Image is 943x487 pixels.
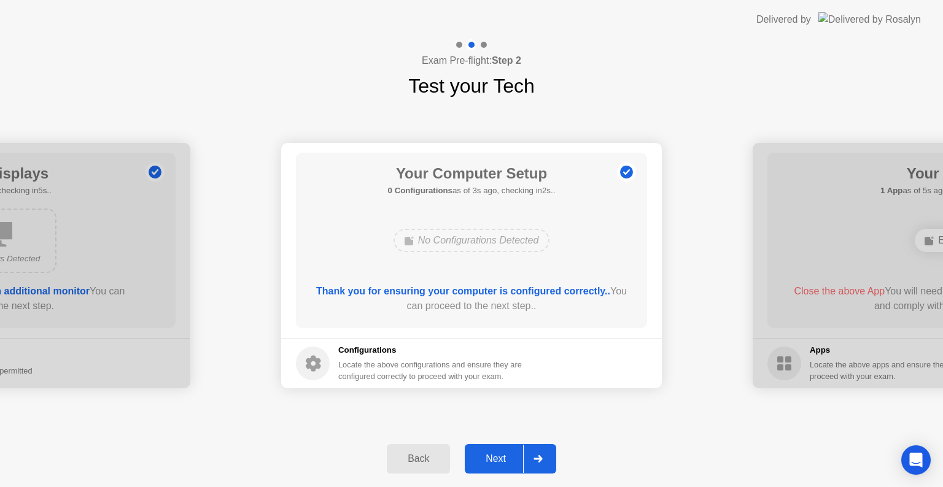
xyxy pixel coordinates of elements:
div: Locate the above configurations and ensure they are configured correctly to proceed with your exam. [338,359,524,382]
h5: Configurations [338,344,524,356]
div: Delivered by [756,12,811,27]
h1: Your Computer Setup [388,163,556,185]
b: 0 Configurations [388,186,452,195]
h4: Exam Pre-flight: [422,53,521,68]
div: Open Intercom Messenger [901,445,931,475]
button: Back [387,444,450,474]
div: Back [390,453,446,464]
b: Step 2 [492,55,521,66]
div: You can proceed to the next step.. [314,284,630,313]
button: Next [465,444,556,474]
div: Next [468,453,523,464]
h5: as of 3s ago, checking in2s.. [388,185,556,197]
b: Thank you for ensuring your computer is configured correctly.. [316,286,610,296]
h1: Test your Tech [408,71,535,101]
img: Delivered by Rosalyn [818,12,921,26]
div: No Configurations Detected [394,229,550,252]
